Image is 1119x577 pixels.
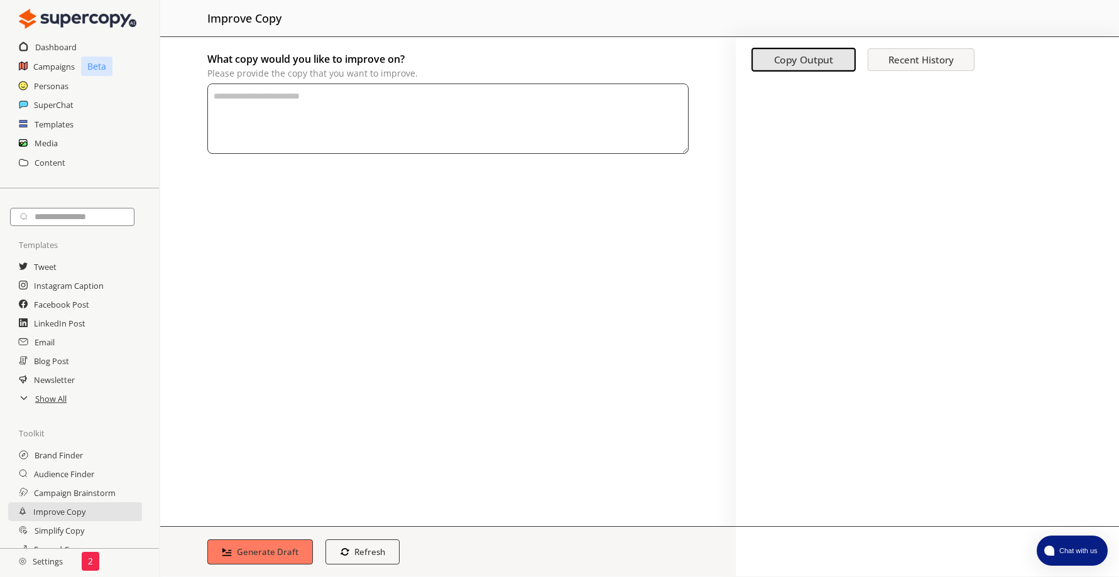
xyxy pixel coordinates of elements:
a: Campaign Brainstorm [34,483,116,502]
a: Newsletter [34,370,75,389]
p: 2 [88,556,93,566]
a: Media [35,134,58,153]
a: Personas [34,77,68,95]
a: Show All [35,389,67,408]
button: Generate Draft [207,539,313,564]
button: Refresh [325,539,400,564]
a: Instagram Caption [34,276,104,295]
a: LinkedIn Post [34,314,85,333]
a: Content [35,153,65,172]
a: Templates [35,115,74,134]
a: Campaigns [33,57,75,76]
b: Copy Output [773,53,833,67]
p: Beta [81,57,112,76]
a: Tweet [34,257,57,276]
a: Brand Finder [35,446,83,465]
a: Facebook Post [34,295,89,314]
button: atlas-launcher [1037,536,1108,566]
textarea: originalCopy-textarea [207,84,689,154]
img: Close [19,558,26,565]
a: SuperChat [34,95,74,114]
span: Chat with us [1054,546,1100,556]
a: Audience Finder [34,465,94,483]
a: Blog Post [34,352,69,370]
button: Recent History [868,48,974,71]
button: Copy Output [751,48,856,72]
a: Email [35,333,55,352]
h2: What copy would you like to improve on? [207,50,689,68]
a: Dashboard [35,38,77,57]
p: Please provide the copy that you want to improve. [207,68,689,78]
a: Improve Copy [33,502,85,521]
b: Recent History [888,53,954,66]
b: Generate Draft [237,546,298,558]
img: Close [19,6,136,31]
b: Refresh [354,546,385,558]
h2: improve copy [207,6,281,30]
a: Simplify Copy [35,521,84,540]
a: Expand Copy [34,540,83,559]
